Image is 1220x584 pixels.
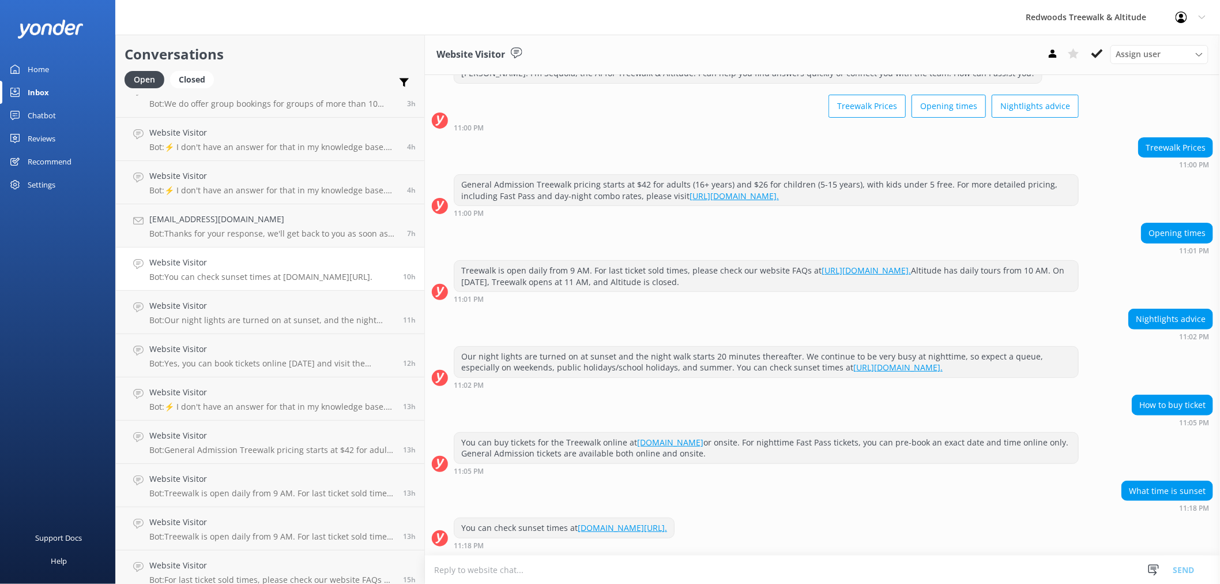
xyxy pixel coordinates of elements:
[992,95,1079,118] button: Nightlights advice
[149,185,398,196] p: Bot: ⚡ I don't have an answer for that in my knowledge base. Please try and rephrase your questio...
[454,123,1079,132] div: Sep 16 2025 11:00pm (UTC +12:00) Pacific/Auckland
[116,248,424,291] a: Website VisitorBot:You can check sunset times at [DOMAIN_NAME][URL].10h
[1129,309,1213,329] div: Nightlights advice
[454,433,1078,463] div: You can buy tickets for the Treewalk online at or onsite. For nighttime Fast Pass tickets, you ca...
[853,362,943,373] a: [URL][DOMAIN_NAME].
[403,488,416,498] span: Sep 16 2025 08:56pm (UTC +12:00) Pacific/Auckland
[149,402,394,412] p: Bot: ⚡ I don't have an answer for that in my knowledge base. Please try and rephrase your questio...
[116,507,424,551] a: Website VisitorBot:Treewalk is open daily from 9 AM. For last ticket sold times, please check our...
[1122,481,1213,501] div: What time is sunset
[912,95,986,118] button: Opening times
[1132,395,1213,415] div: How to buy ticket
[407,99,416,108] span: Sep 17 2025 06:24am (UTC +12:00) Pacific/Auckland
[436,47,505,62] h3: Website Visitor
[116,334,424,377] a: Website VisitorBot:Yes, you can book tickets online [DATE] and visit the [GEOGRAPHIC_DATA] [DATE]...
[149,126,398,139] h4: Website Visitor
[28,173,55,196] div: Settings
[149,445,394,455] p: Bot: General Admission Treewalk pricing starts at $42 for adults (16+ years) and $26 for children...
[690,190,779,201] a: [URL][DOMAIN_NAME].
[829,95,906,118] button: Treewalk Prices
[149,256,372,269] h4: Website Visitor
[454,261,1078,291] div: Treewalk is open daily from 9 AM. For last ticket sold times, please check our website FAQs at Al...
[116,291,424,334] a: Website VisitorBot:Our night lights are turned on at sunset, and the night walk starts 20 minutes...
[403,272,416,282] span: Sep 16 2025 11:18pm (UTC +12:00) Pacific/Auckland
[149,142,398,152] p: Bot: ⚡ I don't have an answer for that in my knowledge base. Please try and rephrase your questio...
[125,73,170,85] a: Open
[454,295,1079,303] div: Sep 16 2025 11:01pm (UTC +12:00) Pacific/Auckland
[17,20,84,39] img: yonder-white-logo.png
[149,516,394,529] h4: Website Visitor
[822,265,911,276] a: [URL][DOMAIN_NAME].
[170,71,214,88] div: Closed
[149,488,394,499] p: Bot: Treewalk is open daily from 9 AM. For last ticket sold times, please check our website FAQs ...
[1128,332,1213,340] div: Sep 16 2025 11:02pm (UTC +12:00) Pacific/Auckland
[407,142,416,152] span: Sep 17 2025 06:04am (UTC +12:00) Pacific/Auckland
[454,468,484,475] strong: 11:05 PM
[149,229,398,239] p: Bot: Thanks for your response, we'll get back to you as soon as we can during opening hours.
[116,464,424,507] a: Website VisitorBot:Treewalk is open daily from 9 AM. For last ticket sold times, please check our...
[116,421,424,464] a: Website VisitorBot:General Admission Treewalk pricing starts at $42 for adults (16+ years) and $2...
[149,213,398,226] h4: [EMAIL_ADDRESS][DOMAIN_NAME]
[1179,334,1209,340] strong: 11:02 PM
[454,347,1078,377] div: Our night lights are turned on at sunset and the night walk starts 20 minutes thereafter. We cont...
[149,386,394,399] h4: Website Visitor
[28,150,71,173] div: Recommend
[116,161,424,204] a: Website VisitorBot:⚡ I don't have an answer for that in my knowledge base. Please try and rephras...
[1179,505,1209,512] strong: 11:18 PM
[149,300,394,312] h4: Website Visitor
[403,445,416,455] span: Sep 16 2025 08:59pm (UTC +12:00) Pacific/Auckland
[170,73,220,85] a: Closed
[125,71,164,88] div: Open
[454,209,1079,217] div: Sep 16 2025 11:00pm (UTC +12:00) Pacific/Auckland
[578,522,667,533] a: [DOMAIN_NAME][URL].
[454,467,1079,475] div: Sep 16 2025 11:05pm (UTC +12:00) Pacific/Auckland
[116,204,424,248] a: [EMAIL_ADDRESS][DOMAIN_NAME]Bot:Thanks for your response, we'll get back to you as soon as we can...
[454,382,484,389] strong: 11:02 PM
[454,210,484,217] strong: 11:00 PM
[1141,246,1213,254] div: Sep 16 2025 11:01pm (UTC +12:00) Pacific/Auckland
[454,175,1078,205] div: General Admission Treewalk pricing starts at $42 for adults (16+ years) and $26 for children (5-1...
[149,170,398,182] h4: Website Visitor
[149,429,394,442] h4: Website Visitor
[454,381,1079,389] div: Sep 16 2025 11:02pm (UTC +12:00) Pacific/Auckland
[1179,162,1209,169] strong: 11:00 PM
[1142,223,1213,243] div: Opening times
[125,43,416,65] h2: Conversations
[403,315,416,325] span: Sep 16 2025 11:04pm (UTC +12:00) Pacific/Auckland
[454,296,484,303] strong: 11:01 PM
[116,377,424,421] a: Website VisitorBot:⚡ I don't have an answer for that in my knowledge base. Please try and rephras...
[1179,248,1209,254] strong: 11:01 PM
[454,125,484,132] strong: 11:00 PM
[403,531,416,541] span: Sep 16 2025 08:30pm (UTC +12:00) Pacific/Auckland
[1121,504,1213,512] div: Sep 16 2025 11:18pm (UTC +12:00) Pacific/Auckland
[116,118,424,161] a: Website VisitorBot:⚡ I don't have an answer for that in my knowledge base. Please try and rephras...
[1110,45,1208,63] div: Assign User
[28,127,55,150] div: Reviews
[454,518,674,538] div: You can check sunset times at
[1132,418,1213,426] div: Sep 16 2025 11:05pm (UTC +12:00) Pacific/Auckland
[149,99,398,109] p: Bot: We do offer group bookings for groups of more than 10 adults and provide group discounts. Pl...
[28,58,49,81] div: Home
[28,104,56,127] div: Chatbot
[116,74,424,118] a: Website VisitorBot:We do offer group bookings for groups of more than 10 adults and provide group...
[1139,138,1213,158] div: Treewalk Prices
[403,402,416,411] span: Sep 16 2025 09:02pm (UTC +12:00) Pacific/Auckland
[454,542,484,549] strong: 11:18 PM
[407,185,416,195] span: Sep 17 2025 05:58am (UTC +12:00) Pacific/Auckland
[149,272,372,282] p: Bot: You can check sunset times at [DOMAIN_NAME][URL].
[1116,48,1161,61] span: Assign user
[149,315,394,325] p: Bot: Our night lights are turned on at sunset, and the night walk starts 20 minutes thereafter. W...
[36,526,82,549] div: Support Docs
[637,437,703,448] a: [DOMAIN_NAME]
[51,549,67,572] div: Help
[407,229,416,238] span: Sep 17 2025 02:13am (UTC +12:00) Pacific/Auckland
[1138,160,1213,169] div: Sep 16 2025 11:00pm (UTC +12:00) Pacific/Auckland
[454,541,675,549] div: Sep 16 2025 11:18pm (UTC +12:00) Pacific/Auckland
[149,531,394,542] p: Bot: Treewalk is open daily from 9 AM. For last ticket sold times, please check our website FAQs ...
[149,358,394,369] p: Bot: Yes, you can book tickets online [DATE] and visit the [GEOGRAPHIC_DATA] [DATE]. For General ...
[28,81,49,104] div: Inbox
[149,343,394,355] h4: Website Visitor
[149,559,394,572] h4: Website Visitor
[1179,420,1209,426] strong: 11:05 PM
[149,473,394,485] h4: Website Visitor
